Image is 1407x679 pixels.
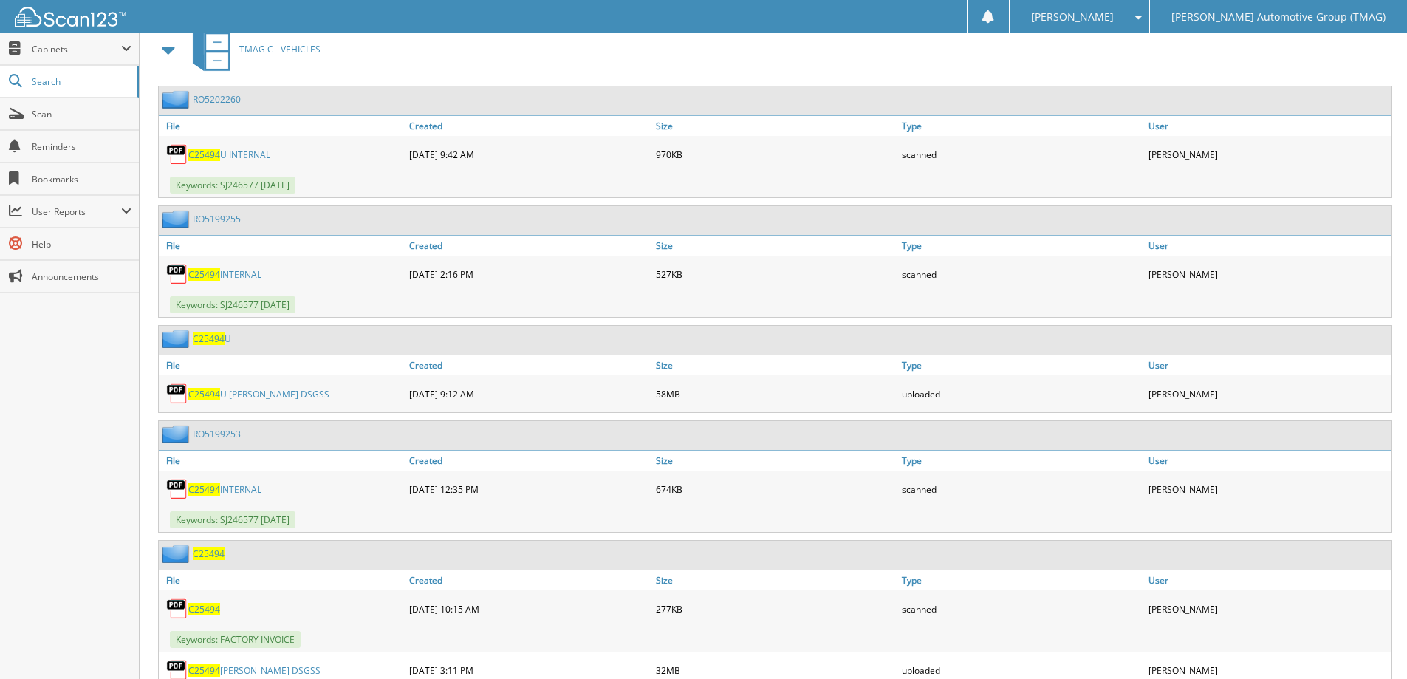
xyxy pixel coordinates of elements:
[898,140,1145,169] div: scanned
[898,236,1145,256] a: Type
[188,483,261,496] a: C25494INTERNAL
[32,75,129,88] span: Search
[898,570,1145,590] a: Type
[162,330,193,348] img: folder2.png
[188,149,270,161] a: C25494U INTERNAL
[193,213,241,225] a: RO5199255
[1145,259,1391,289] div: [PERSON_NAME]
[1145,236,1391,256] a: User
[188,603,220,615] a: C25494
[898,379,1145,409] div: uploaded
[188,268,220,281] span: C25494
[188,664,321,677] a: C25494[PERSON_NAME] DSGSS
[898,474,1145,504] div: scanned
[1145,570,1391,590] a: User
[1145,451,1391,471] a: User
[1145,474,1391,504] div: [PERSON_NAME]
[1145,594,1391,624] div: [PERSON_NAME]
[188,388,220,400] span: C25494
[1145,140,1391,169] div: [PERSON_NAME]
[898,355,1145,375] a: Type
[32,270,131,283] span: Announcements
[652,116,899,136] a: Size
[1145,379,1391,409] div: [PERSON_NAME]
[239,43,321,55] span: TMAG C - VEHICLES
[188,268,261,281] a: C25494INTERNAL
[652,355,899,375] a: Size
[32,43,121,55] span: Cabinets
[170,631,301,648] span: Keywords: FACTORY INVOICE
[652,259,899,289] div: 527KB
[405,355,652,375] a: Created
[652,451,899,471] a: Size
[405,594,652,624] div: [DATE] 10:15 AM
[166,143,188,166] img: PDF.png
[405,570,652,590] a: Created
[405,474,652,504] div: [DATE] 12:35 PM
[188,664,220,677] span: C25494
[193,332,225,345] span: C25494
[170,296,295,313] span: Keywords: SJ246577 [DATE]
[1031,13,1114,21] span: [PERSON_NAME]
[32,173,131,185] span: Bookmarks
[166,598,188,620] img: PDF.png
[1145,355,1391,375] a: User
[405,259,652,289] div: [DATE] 2:16 PM
[170,511,295,528] span: Keywords: SJ246577 [DATE]
[159,451,405,471] a: File
[898,116,1145,136] a: Type
[405,379,652,409] div: [DATE] 9:12 AM
[652,379,899,409] div: 58MB
[193,428,241,440] a: RO5199253
[162,210,193,228] img: folder2.png
[162,545,193,563] img: folder2.png
[32,108,131,120] span: Scan
[159,570,405,590] a: File
[898,451,1145,471] a: Type
[1333,608,1407,679] iframe: Chat Widget
[652,570,899,590] a: Size
[166,478,188,500] img: PDF.png
[652,474,899,504] div: 674KB
[188,388,329,400] a: C25494U [PERSON_NAME] DSGSS
[1171,13,1386,21] span: [PERSON_NAME] Automotive Group (TMAG)
[166,383,188,405] img: PDF.png
[652,236,899,256] a: Size
[193,93,241,106] a: RO5202260
[405,116,652,136] a: Created
[159,116,405,136] a: File
[159,236,405,256] a: File
[32,238,131,250] span: Help
[652,594,899,624] div: 277KB
[405,236,652,256] a: Created
[162,425,193,443] img: folder2.png
[1145,116,1391,136] a: User
[405,140,652,169] div: [DATE] 9:42 AM
[405,451,652,471] a: Created
[162,90,193,109] img: folder2.png
[15,7,126,27] img: scan123-logo-white.svg
[159,355,405,375] a: File
[193,332,231,345] a: C25494U
[193,547,225,560] a: C25494
[898,594,1145,624] div: scanned
[652,140,899,169] div: 970KB
[898,259,1145,289] div: scanned
[184,20,321,78] a: TMAG C - VEHICLES
[170,177,295,194] span: Keywords: SJ246577 [DATE]
[32,140,131,153] span: Reminders
[32,205,121,218] span: User Reports
[188,483,220,496] span: C25494
[166,263,188,285] img: PDF.png
[188,149,220,161] span: C25494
